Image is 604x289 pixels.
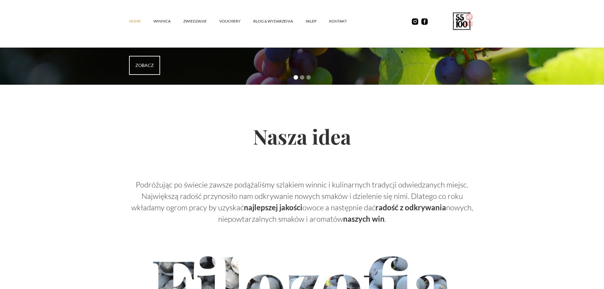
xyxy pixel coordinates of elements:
a: winnica [153,12,183,31]
strong: Nasza idea [253,123,351,150]
a: Home [129,12,153,31]
a: kontakt [329,12,360,31]
a: ZWIEDZANIE [183,12,219,31]
a: Zobacz [129,56,160,75]
strong: naszych win [343,214,385,223]
strong: najlepszej jakości [244,203,302,212]
p: Podróżując po świecie zawsze podążaliśmy szlakiem winnic i kulinarnych tradycji odwiedzanych miej... [129,179,475,225]
div: Show slide 2 of 3 [300,75,304,80]
a: vouchery [219,12,253,31]
div: Show slide 3 of 3 [306,75,311,80]
strong: radość z odkrywania [375,203,446,212]
div: Show slide 1 of 3 [294,75,298,80]
a: SKLEP [306,12,329,31]
a: Blog & Wydarzenia [253,12,306,31]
